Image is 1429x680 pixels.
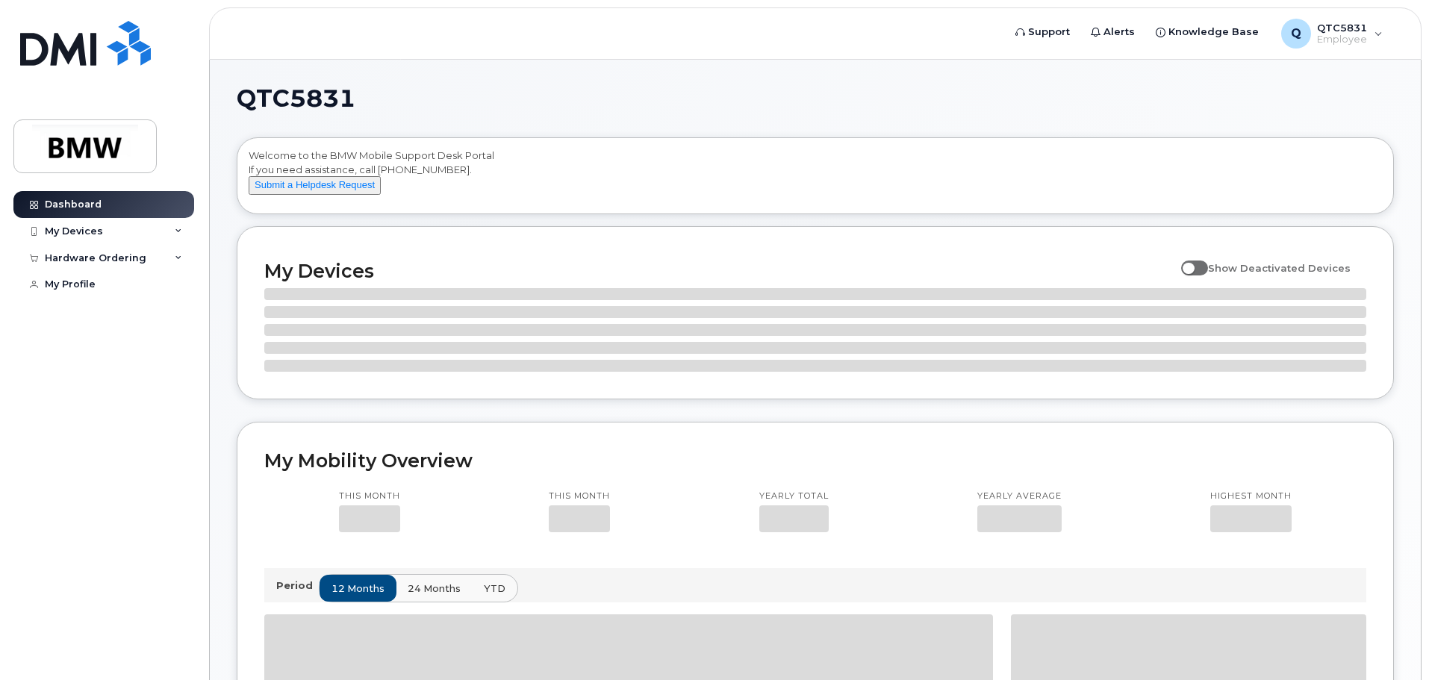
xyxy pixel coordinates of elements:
[237,87,355,110] span: QTC5831
[249,178,381,190] a: Submit a Helpdesk Request
[408,581,461,596] span: 24 months
[977,490,1062,502] p: Yearly average
[549,490,610,502] p: This month
[339,490,400,502] p: This month
[249,149,1382,208] div: Welcome to the BMW Mobile Support Desk Portal If you need assistance, call [PHONE_NUMBER].
[1181,254,1193,266] input: Show Deactivated Devices
[1208,262,1351,274] span: Show Deactivated Devices
[759,490,829,502] p: Yearly total
[276,578,319,593] p: Period
[264,449,1366,472] h2: My Mobility Overview
[249,176,381,195] button: Submit a Helpdesk Request
[264,260,1174,282] h2: My Devices
[484,581,505,596] span: YTD
[1210,490,1292,502] p: Highest month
